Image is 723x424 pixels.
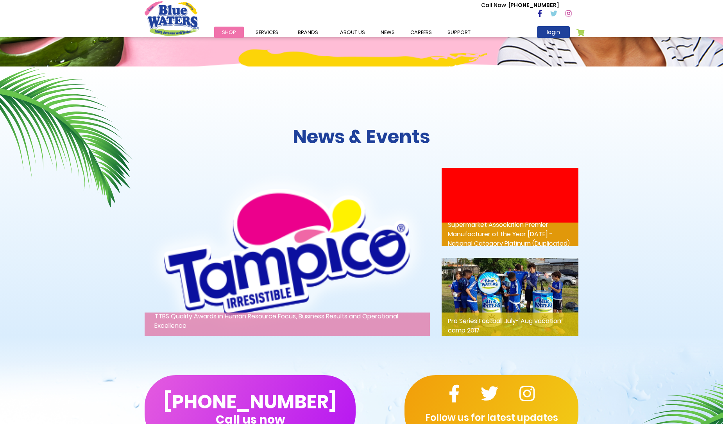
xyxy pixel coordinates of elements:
[481,1,559,9] p: [PHONE_NUMBER]
[332,27,373,38] a: about us
[481,1,508,9] span: Call Now :
[145,313,430,336] p: TTBS Quality Awards in Human Resource Focus, Business Results and Operational Excellence
[537,26,570,38] a: login
[256,29,278,36] span: Services
[145,168,430,336] img: TTBS Quality Awards in Human Resource Focus, Business Results and Operational Excellence
[442,292,578,301] a: Pro Series Football July- Aug vacation camp 2017
[216,417,285,422] span: Call us now
[145,247,430,256] a: TTBS Quality Awards in Human Resource Focus, Business Results and Operational Excellence
[298,29,318,36] span: Brands
[145,1,199,36] a: store logo
[440,27,478,38] a: support
[442,313,578,336] p: Pro Series Football July- Aug vacation camp 2017
[145,126,578,148] h2: News & Events
[442,258,578,336] img: Pro Series Football July- Aug vacation camp 2017
[403,27,440,38] a: careers
[373,27,403,38] a: News
[222,29,236,36] span: Shop
[442,223,578,246] p: Supermarket Association Premier Manufacturer of the Year [DATE] - National Category Platinum (Dup...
